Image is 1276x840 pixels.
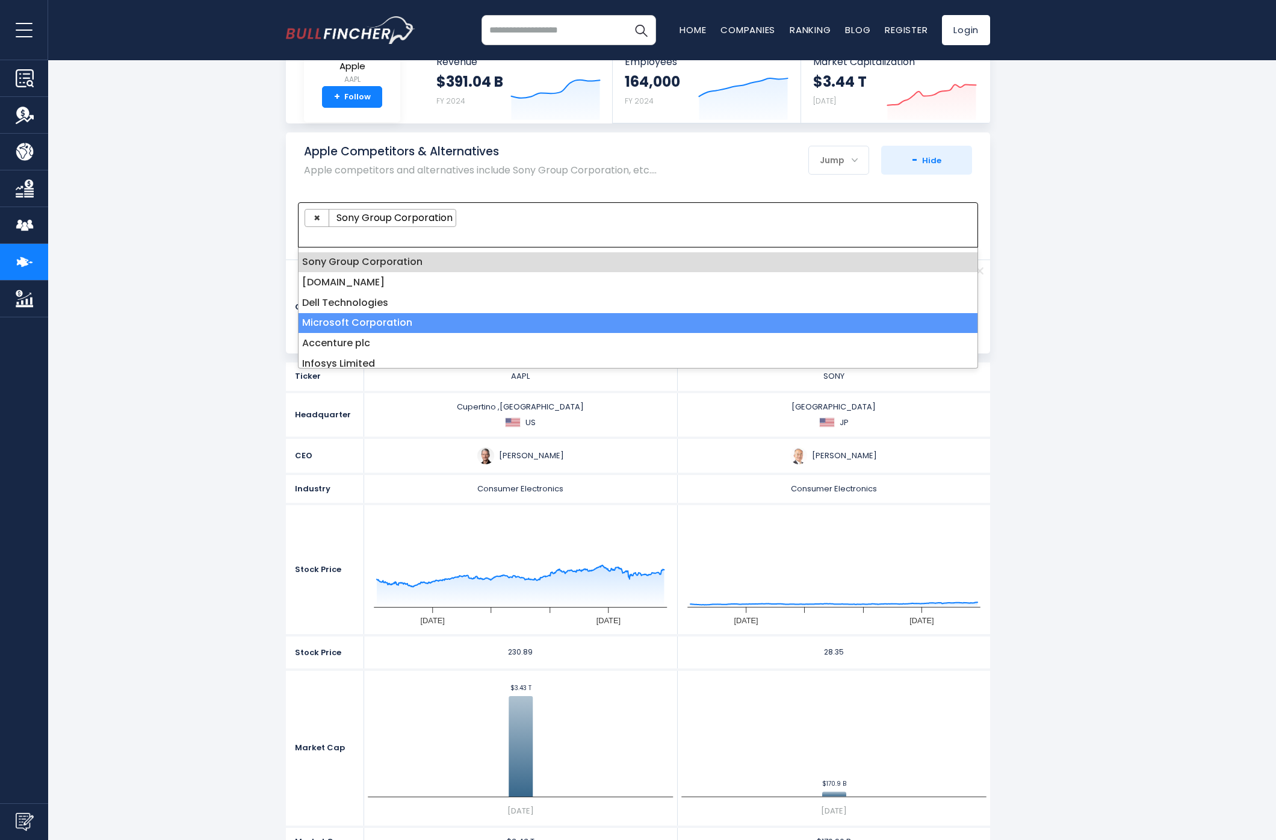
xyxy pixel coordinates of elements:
[809,148,869,173] div: Jump
[305,210,329,226] button: Remove item
[368,514,674,634] svg: gh
[436,72,503,91] strong: $391.04 B
[304,164,657,176] p: Apple competitors and alternatives include Sony Group Corporation, etc.…
[508,647,533,657] span: 230.89
[720,23,775,36] a: Companies
[525,417,536,428] span: US
[299,273,977,293] li: Amazon.com
[510,683,531,692] text: $3.43 T
[299,252,977,272] li: Sony Group Corporation
[477,483,563,494] span: Consumer Electronics
[681,514,987,634] svg: gh
[681,402,987,428] div: [GEOGRAPHIC_DATA]
[368,371,674,382] div: AAPL
[334,92,340,102] strong: +
[314,210,320,225] span: ×
[308,230,315,241] textarea: Search
[912,153,917,167] strong: -
[840,417,849,428] span: JP
[813,72,867,91] strong: $3.44 T
[507,805,534,817] text: [DATE]
[286,439,364,473] div: CEO
[845,23,870,36] a: Blog
[820,805,847,817] text: [DATE]
[596,616,621,625] text: [DATE]
[822,779,846,788] text: $170.9 B
[305,209,456,227] li: Sony Group Corporation
[286,671,364,826] div: Market Cap
[421,616,445,625] text: [DATE]
[286,393,364,437] div: Headquarter
[286,16,415,44] img: bullfincher logo
[335,212,456,224] span: Sony Group Corporation
[824,647,844,657] span: 28.35
[625,56,788,67] span: Employees
[436,96,465,106] small: FY 2024
[368,402,674,428] div: Cupertino ,[GEOGRAPHIC_DATA]
[912,155,941,166] span: Hide
[477,447,494,464] img: tim-cook.jpg
[626,15,656,45] button: Search
[286,475,364,503] div: Industry
[625,96,654,106] small: FY 2024
[424,45,613,123] a: Revenue $391.04 B FY 2024
[790,447,807,464] img: hiroki-totoki.jpg
[969,260,990,281] a: Remove
[322,86,382,108] a: +Follow
[331,74,373,85] small: AAPL
[681,371,987,382] div: SONY
[790,23,831,36] a: Ranking
[791,483,877,494] span: Consumer Electronics
[813,56,977,67] span: Market Capitalization
[885,23,928,36] a: Register
[368,447,674,464] div: [PERSON_NAME]
[331,61,373,72] span: Apple
[813,96,836,106] small: [DATE]
[286,362,364,390] div: Ticker
[299,354,977,374] li: Infosys Limited
[299,293,977,313] li: Dell Technologies
[286,16,415,44] a: Go to homepage
[909,616,934,625] text: [DATE]
[881,146,972,175] button: -Hide
[299,313,977,333] li: Microsoft Corporation
[734,616,758,625] text: [DATE]
[681,447,987,464] div: [PERSON_NAME]
[801,45,989,123] a: Market Capitalization $3.44 T [DATE]
[286,260,364,353] div: Company
[286,636,364,668] div: Stock Price
[625,72,680,91] strong: 164,000
[299,334,977,353] li: Accenture plc
[436,56,601,67] span: Revenue
[680,23,706,36] a: Home
[286,505,364,634] div: Stock Price
[942,15,990,45] a: Login
[613,45,800,123] a: Employees 164,000 FY 2024
[304,145,657,160] h1: Apple Competitors & Alternatives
